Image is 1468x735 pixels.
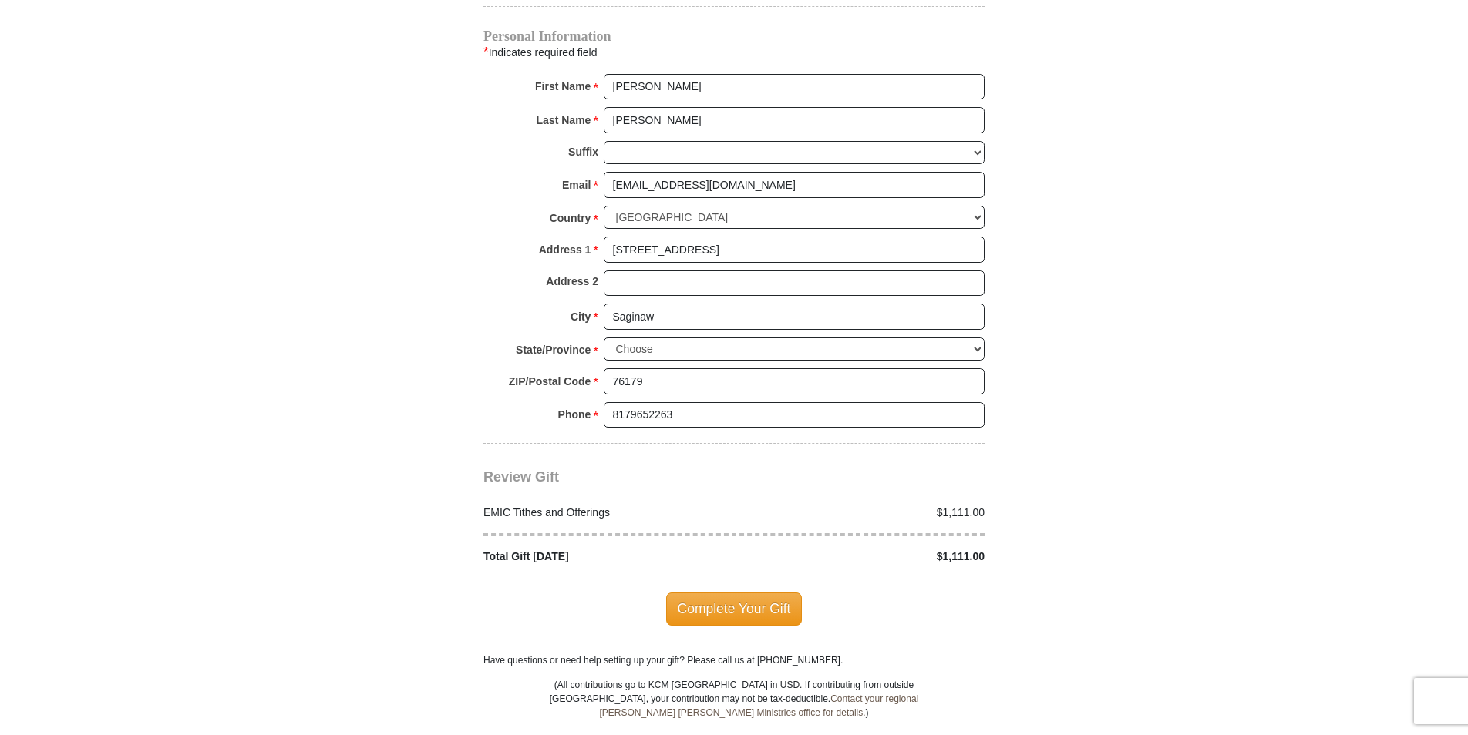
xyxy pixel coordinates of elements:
strong: Address 2 [546,270,598,292]
strong: Email [562,174,591,196]
a: Contact your regional [PERSON_NAME] [PERSON_NAME] Ministries office for details. [599,693,918,718]
span: Complete Your Gift [666,592,803,625]
div: Indicates required field [483,42,985,62]
span: Review Gift [483,469,559,485]
strong: City [571,306,591,327]
div: EMIC Tithes and Offerings [476,505,735,521]
strong: Address 1 [539,239,591,260]
strong: Suffix [568,141,598,163]
strong: Country [550,207,591,229]
strong: First Name [535,76,591,97]
strong: ZIP/Postal Code [509,371,591,392]
div: Total Gift [DATE] [476,549,735,565]
div: $1,111.00 [734,505,993,521]
p: Have questions or need help setting up your gift? Please call us at [PHONE_NUMBER]. [483,653,985,667]
strong: Phone [558,404,591,425]
strong: State/Province [516,339,591,361]
strong: Last Name [537,109,591,131]
h4: Personal Information [483,30,985,42]
div: $1,111.00 [734,549,993,565]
